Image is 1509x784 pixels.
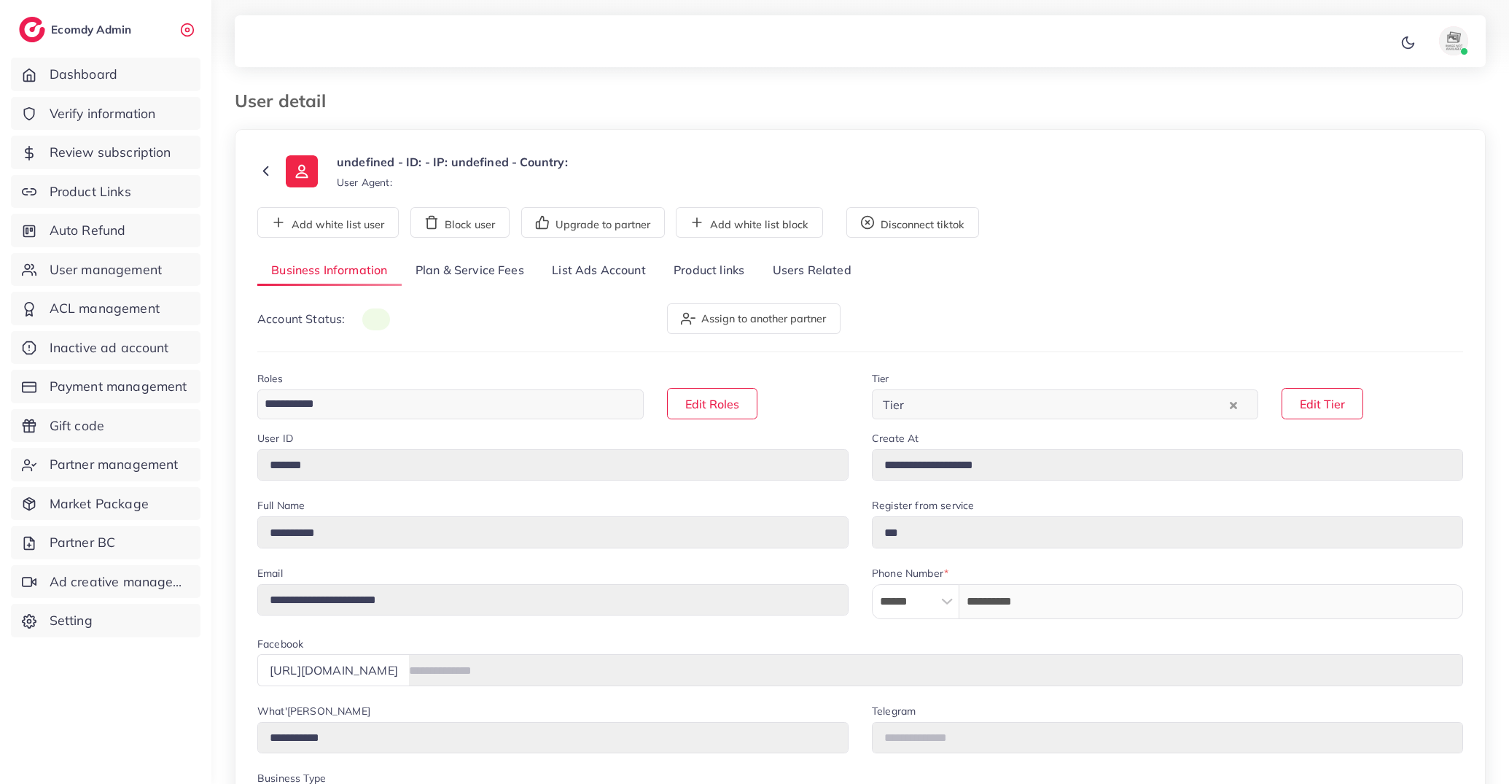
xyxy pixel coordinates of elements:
button: Clear Selected [1230,396,1237,413]
a: avatar [1422,26,1474,55]
label: Tier [872,371,889,386]
small: User Agent: [337,175,392,190]
label: Email [257,566,283,581]
span: Review subscription [50,143,171,162]
input: Search for option [909,393,1226,416]
button: Block user [410,207,510,238]
p: Account Status: [257,310,390,328]
span: Ad creative management [50,573,190,591]
span: Partner BC [50,533,116,552]
a: Product Links [11,175,200,209]
span: Gift code [50,416,104,435]
a: Review subscription [11,136,200,169]
span: User management [50,260,162,279]
label: Full Name [257,498,305,513]
label: What'[PERSON_NAME] [257,704,370,718]
label: Roles [257,371,283,386]
button: Add white list user [257,207,399,238]
span: Payment management [50,377,187,396]
a: Business Information [257,255,402,287]
label: Register from service [872,498,974,513]
a: Users Related [758,255,865,287]
button: Add white list block [676,207,823,238]
button: Edit Roles [667,388,757,419]
img: logo [19,17,45,42]
label: Telegram [872,704,916,718]
h3: User detail [235,90,338,112]
a: Market Package [11,487,200,521]
a: Verify information [11,97,200,131]
div: [URL][DOMAIN_NAME] [257,654,410,686]
span: Tier [880,394,908,416]
a: Payment management [11,370,200,403]
img: ic-user-info.36bf1079.svg [286,155,318,187]
label: Phone Number [872,566,948,581]
h2: Ecomdy Admin [51,23,135,36]
a: List Ads Account [538,255,660,287]
a: ACL management [11,292,200,325]
input: Search for option [260,393,625,416]
button: Disconnect tiktok [846,207,979,238]
label: Create At [872,431,919,446]
a: Plan & Service Fees [402,255,538,287]
span: Dashboard [50,65,117,84]
span: Verify information [50,104,156,123]
label: Facebook [257,637,303,651]
div: Search for option [872,389,1258,419]
a: Auto Refund [11,214,200,247]
button: Edit Tier [1282,388,1363,419]
a: Dashboard [11,58,200,91]
p: undefined - ID: - IP: undefined - Country: [337,153,568,171]
a: Inactive ad account [11,331,200,365]
button: Upgrade to partner [521,207,665,238]
a: Partner management [11,448,200,481]
span: Inactive ad account [50,338,169,357]
img: avatar [1439,26,1468,55]
span: Setting [50,611,93,630]
span: Product Links [50,182,131,201]
a: Setting [11,604,200,637]
a: logoEcomdy Admin [19,17,135,42]
div: Search for option [257,389,644,419]
label: User ID [257,431,293,446]
span: Partner management [50,455,179,474]
a: Partner BC [11,526,200,559]
span: Market Package [50,494,149,513]
button: Assign to another partner [667,303,841,334]
span: Auto Refund [50,221,126,240]
span: ACL management [50,299,160,318]
a: User management [11,253,200,287]
a: Product links [660,255,758,287]
a: Ad creative management [11,565,200,599]
a: Gift code [11,409,200,443]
